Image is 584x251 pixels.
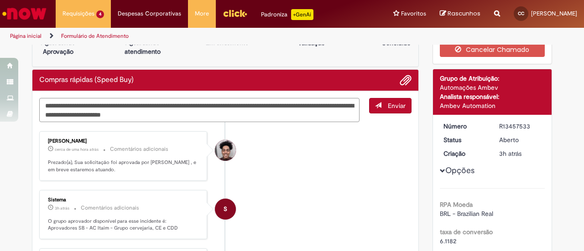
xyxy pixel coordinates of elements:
div: Automações Ambev [440,83,545,92]
div: R13457533 [499,122,542,131]
span: 3h atrás [55,205,69,211]
span: 6.1182 [440,237,456,245]
div: System [215,199,236,220]
span: S [224,198,227,220]
time: 28/08/2025 12:17:25 [499,149,521,158]
p: O grupo aprovador disponível para esse incidente é: Aprovadores SB - AC Itaim - Grupo cervejaria,... [48,218,200,232]
div: Analista responsável: [440,92,545,101]
p: Aguardando Aprovação [36,38,80,56]
b: taxa de conversão [440,228,493,236]
h2: Compras rápidas (Speed Buy) Histórico de tíquete [39,76,134,84]
div: Aberto [499,135,542,144]
span: CC [518,10,524,16]
dt: Status [437,135,493,144]
img: ServiceNow [1,5,48,23]
img: click_logo_yellow_360x200.png [223,6,247,20]
span: Favoritos [401,9,426,18]
small: Comentários adicionais [110,145,168,153]
a: Página inicial [10,32,42,40]
p: Prezado(a), Sua solicitação foi aprovada por [PERSON_NAME] , e em breve estaremos atuando. [48,159,200,173]
button: Cancelar Chamado [440,42,545,57]
div: Padroniza [261,9,313,20]
span: [PERSON_NAME] [531,10,577,17]
span: Rascunhos [448,9,480,18]
span: BRL - Brazilian Real [440,210,493,218]
button: Enviar [369,98,412,113]
div: Sistema [48,197,200,203]
time: 28/08/2025 14:33:57 [55,147,99,152]
time: 28/08/2025 12:17:39 [55,205,69,211]
span: 4 [96,10,104,18]
a: Formulário de Atendimento [61,32,129,40]
div: Gabriel Romao De Oliveira [215,140,236,161]
p: Aguardando atendimento [120,38,165,56]
div: Grupo de Atribuição: [440,74,545,83]
span: Enviar [388,102,406,110]
dt: Número [437,122,493,131]
span: cerca de uma hora atrás [55,147,99,152]
button: Adicionar anexos [400,74,412,86]
span: Requisições [63,9,94,18]
a: Rascunhos [440,10,480,18]
dt: Criação [437,149,493,158]
p: +GenAi [291,9,313,20]
ul: Trilhas de página [7,28,382,45]
div: 28/08/2025 12:17:25 [499,149,542,158]
div: Ambev Automation [440,101,545,110]
small: Comentários adicionais [81,204,139,212]
textarea: Digite sua mensagem aqui... [39,98,360,122]
span: 3h atrás [499,149,521,158]
b: RPA Moeda [440,200,473,209]
div: [PERSON_NAME] [48,138,200,144]
span: Despesas Corporativas [118,9,181,18]
span: More [195,9,209,18]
